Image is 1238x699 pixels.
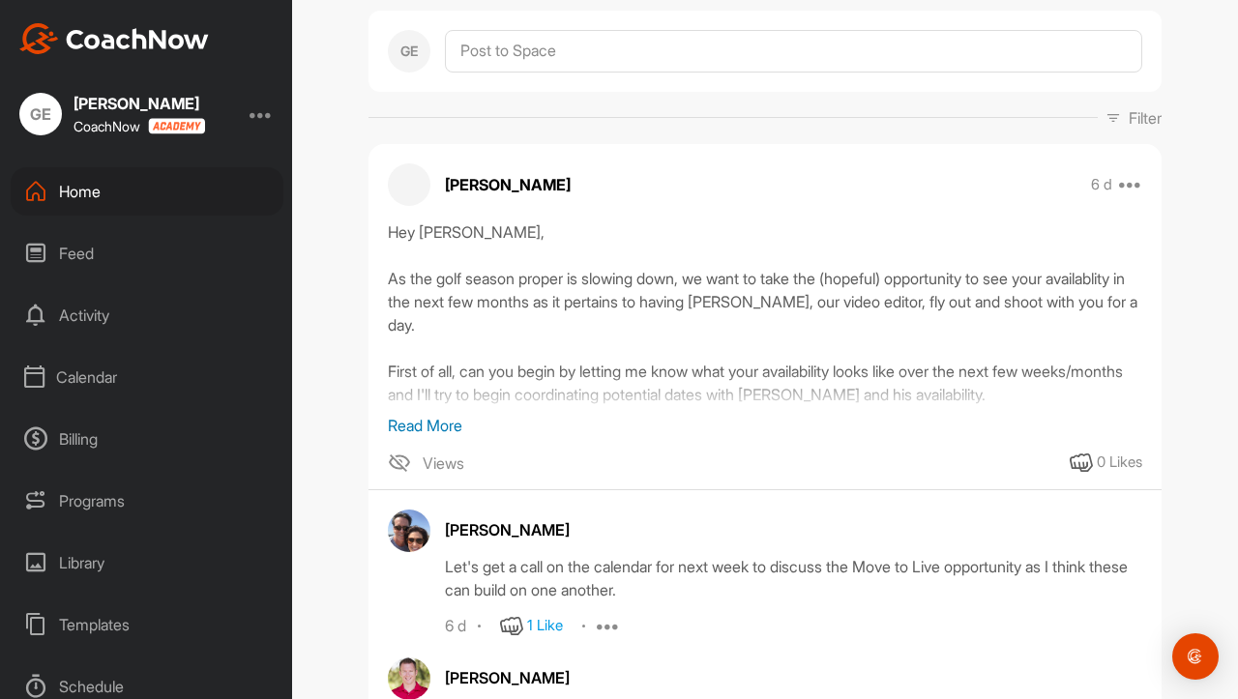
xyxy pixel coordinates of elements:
[11,291,283,339] div: Activity
[148,118,205,134] img: CoachNow acadmey
[11,353,283,401] div: Calendar
[19,23,209,54] img: CoachNow
[74,118,205,134] div: CoachNow
[388,30,430,73] div: GE
[445,173,571,196] p: [PERSON_NAME]
[74,96,205,111] div: [PERSON_NAME]
[388,220,1142,414] div: Hey [PERSON_NAME], As the golf season proper is slowing down, we want to take the (hopeful) oppor...
[388,414,1142,437] p: Read More
[11,477,283,525] div: Programs
[11,167,283,216] div: Home
[11,539,283,587] div: Library
[527,615,563,637] div: 1 Like
[445,617,466,636] div: 6 d
[11,415,283,463] div: Billing
[1097,451,1142,474] div: 0 Likes
[445,555,1142,601] div: Let's get a call on the calendar for next week to discuss the Move to Live opportunity as I think...
[1091,175,1112,194] p: 6 d
[423,451,464,475] span: Views
[11,229,283,277] div: Feed
[445,518,1142,541] div: [PERSON_NAME]
[11,600,283,649] div: Templates
[388,510,430,552] img: avatar
[1129,106,1162,130] p: Filter
[445,666,1142,689] div: [PERSON_NAME]
[388,451,411,475] img: icon
[19,93,62,135] div: GE
[1172,633,1219,680] div: Open Intercom Messenger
